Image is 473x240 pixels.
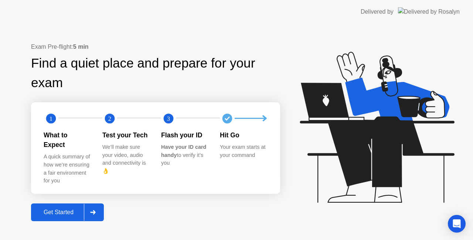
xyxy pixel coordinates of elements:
div: Open Intercom Messenger [448,215,466,233]
div: Test your Tech [102,130,149,140]
div: Exam Pre-flight: [31,42,280,51]
b: 5 min [73,44,89,50]
button: Get Started [31,203,104,221]
text: 2 [108,115,111,122]
b: Have your ID card handy [161,144,206,158]
div: Delivered by [361,7,394,16]
div: We’ll make sure your video, audio and connectivity is 👌 [102,143,149,175]
div: Hit Go [220,130,267,140]
div: Get Started [33,209,84,216]
div: Your exam starts at your command [220,143,267,159]
div: A quick summary of how we’re ensuring a fair environment for you [44,153,91,185]
div: to verify it’s you [161,143,208,167]
text: 3 [167,115,170,122]
img: Delivered by Rosalyn [398,7,460,16]
div: Find a quiet place and prepare for your exam [31,54,280,93]
div: Flash your ID [161,130,208,140]
text: 1 [50,115,52,122]
div: What to Expect [44,130,91,150]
